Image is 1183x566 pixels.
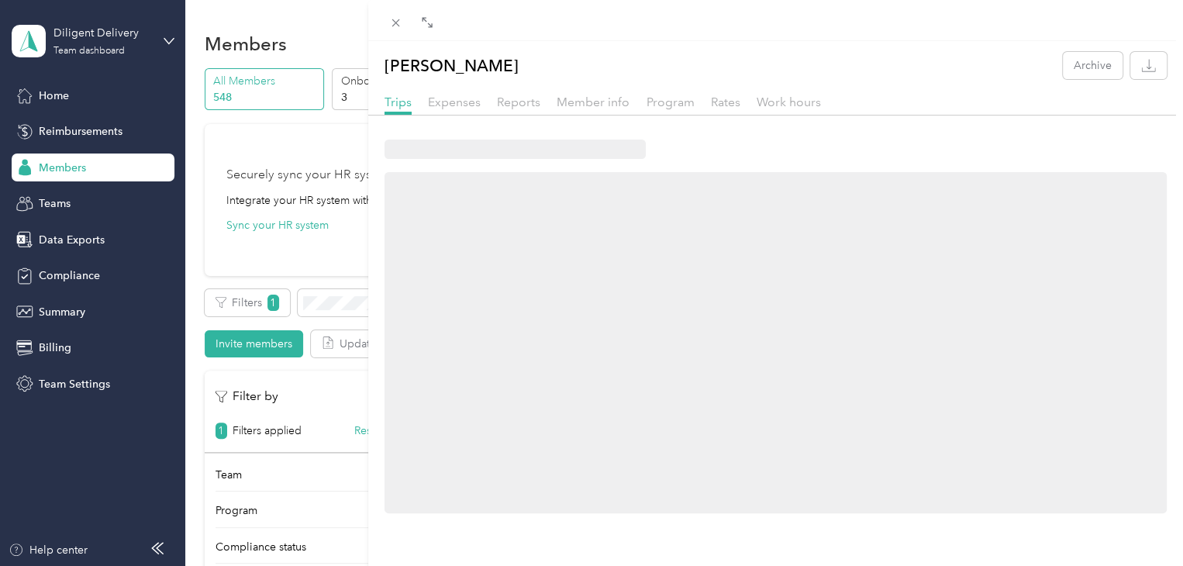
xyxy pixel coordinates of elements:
span: Program [646,95,694,109]
span: Trips [385,95,412,109]
span: Expenses [428,95,481,109]
iframe: Everlance-gr Chat Button Frame [1096,479,1183,566]
span: Rates [710,95,740,109]
span: Work hours [756,95,820,109]
p: [PERSON_NAME] [385,52,519,79]
span: Member info [557,95,629,109]
button: Archive [1063,52,1123,79]
span: Reports [497,95,540,109]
